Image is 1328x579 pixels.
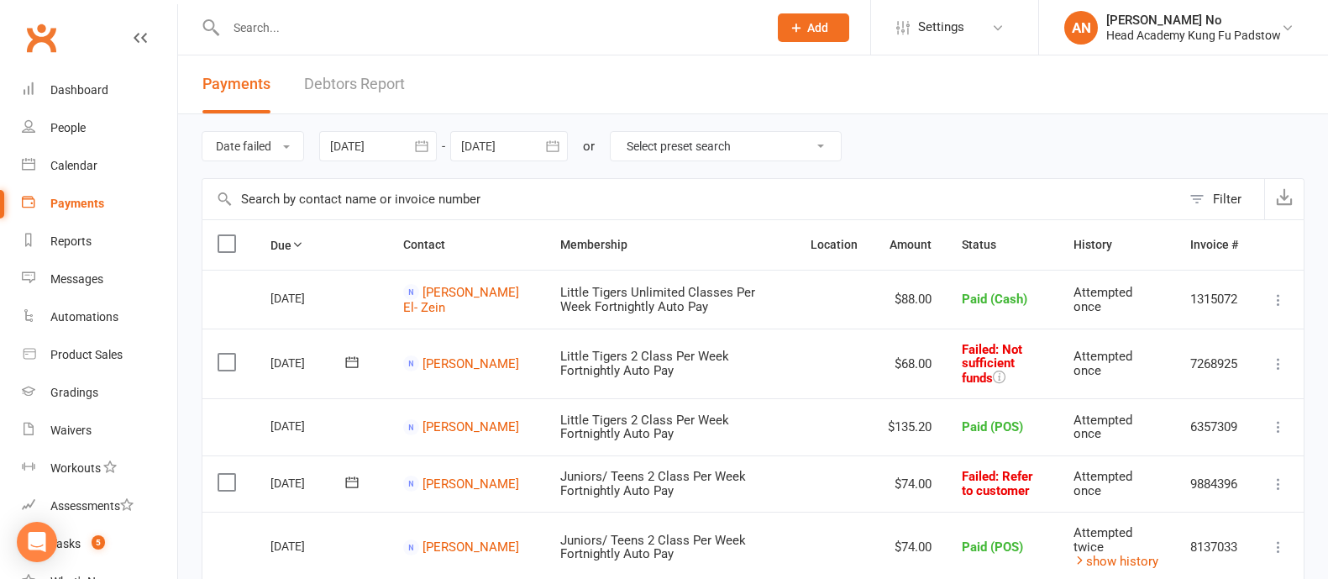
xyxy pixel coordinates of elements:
[1064,11,1098,45] div: AN
[918,8,964,46] span: Settings
[403,285,519,316] a: [PERSON_NAME] El- Zein
[560,285,755,314] span: Little Tigers Unlimited Classes Per Week Fortnightly Auto Pay
[1175,220,1253,270] th: Invoice #
[1175,329,1253,399] td: 7268925
[1073,285,1132,314] span: Attempted once
[50,499,134,513] div: Assessments
[202,75,270,92] span: Payments
[22,298,177,336] a: Automations
[1175,398,1253,455] td: 6357309
[50,121,86,134] div: People
[1073,525,1132,555] span: Attempted twice
[50,234,92,248] div: Reports
[92,535,105,550] span: 5
[873,329,947,399] td: $68.00
[795,220,873,270] th: Location
[423,356,519,371] a: [PERSON_NAME]
[22,109,177,147] a: People
[962,342,1022,386] span: Failed
[962,342,1022,386] span: : Not sufficient funds
[873,455,947,513] td: $74.00
[962,419,1023,434] span: Paid (POS)
[1073,469,1132,498] span: Attempted once
[22,525,177,563] a: Tasks 5
[270,350,348,376] div: [DATE]
[388,220,545,270] th: Contact
[50,83,108,97] div: Dashboard
[22,185,177,223] a: Payments
[560,469,746,498] span: Juniors/ Teens 2 Class Per Week Fortnightly Auto Pay
[202,179,1181,219] input: Search by contact name or invoice number
[423,419,519,434] a: [PERSON_NAME]
[17,522,57,562] div: Open Intercom Messenger
[22,487,177,525] a: Assessments
[270,470,348,496] div: [DATE]
[947,220,1058,270] th: Status
[22,261,177,298] a: Messages
[583,136,595,156] div: or
[1175,455,1253,513] td: 9884396
[221,16,756,39] input: Search...
[202,55,270,113] button: Payments
[1058,220,1175,270] th: History
[560,413,729,442] span: Little Tigers 2 Class Per Week Fortnightly Auto Pay
[20,17,62,59] a: Clubworx
[423,540,519,555] a: [PERSON_NAME]
[270,533,348,559] div: [DATE]
[962,469,1033,498] span: Failed
[50,310,118,324] div: Automations
[22,147,177,185] a: Calendar
[22,374,177,412] a: Gradings
[1181,179,1264,219] button: Filter
[1106,28,1281,43] div: Head Academy Kung Fu Padstow
[22,223,177,261] a: Reports
[50,348,123,361] div: Product Sales
[50,159,97,172] div: Calendar
[807,21,828,34] span: Add
[560,349,729,378] span: Little Tigers 2 Class Per Week Fortnightly Auto Pay
[50,272,103,286] div: Messages
[1073,349,1132,378] span: Attempted once
[962,540,1023,555] span: Paid (POS)
[304,55,405,113] a: Debtors Report
[50,197,104,210] div: Payments
[255,220,388,270] th: Due
[202,131,304,161] button: Date failed
[50,461,101,475] div: Workouts
[778,13,849,42] button: Add
[50,537,81,550] div: Tasks
[560,533,746,562] span: Juniors/ Teens 2 Class Per Week Fortnightly Auto Pay
[1175,270,1253,328] td: 1315072
[22,71,177,109] a: Dashboard
[873,220,947,270] th: Amount
[873,270,947,328] td: $88.00
[1106,13,1281,28] div: [PERSON_NAME] No
[1073,413,1132,442] span: Attempted once
[270,413,348,439] div: [DATE]
[545,220,795,270] th: Membership
[270,285,348,311] div: [DATE]
[1213,189,1241,209] div: Filter
[22,450,177,487] a: Workouts
[50,424,92,437] div: Waivers
[50,386,98,399] div: Gradings
[962,469,1033,498] span: : Refer to customer
[1073,554,1158,569] a: show history
[873,398,947,455] td: $135.20
[423,476,519,492] a: [PERSON_NAME]
[22,412,177,450] a: Waivers
[22,336,177,374] a: Product Sales
[962,292,1027,307] span: Paid (Cash)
